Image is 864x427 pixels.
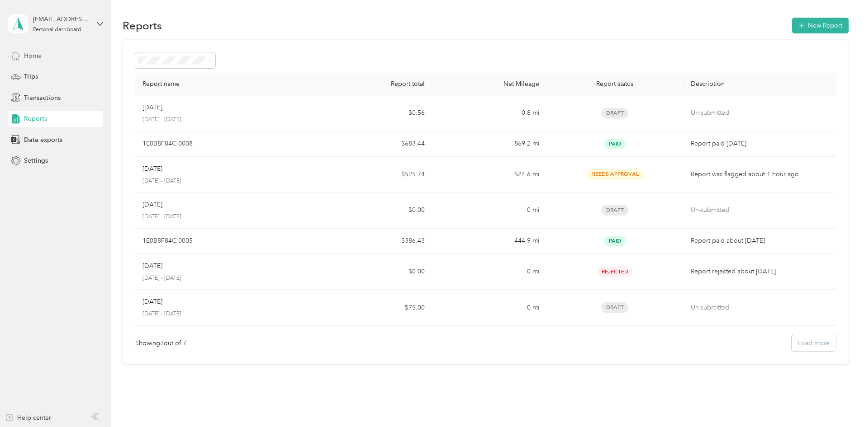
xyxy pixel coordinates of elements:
[142,274,311,282] p: [DATE] - [DATE]
[142,103,162,113] p: [DATE]
[554,80,676,88] div: Report status
[432,73,546,95] th: Net Mileage
[5,413,51,422] button: Help center
[33,14,90,24] div: [EMAIL_ADDRESS][DOMAIN_NAME]
[318,192,432,229] td: $0.00
[432,157,546,193] td: 524.6 mi
[604,139,626,149] span: Paid
[123,21,162,30] h1: Reports
[432,254,546,290] td: 0 mi
[142,310,311,318] p: [DATE] - [DATE]
[691,139,829,149] p: Report paid [DATE]
[318,254,432,290] td: $0.00
[691,205,829,215] p: Un-submitted
[601,108,628,118] span: Draft
[24,51,42,61] span: Home
[142,116,311,124] p: [DATE] - [DATE]
[318,157,432,193] td: $525.74
[432,95,546,131] td: 0.8 mi
[684,73,836,95] th: Description
[24,156,48,165] span: Settings
[24,72,38,81] span: Trips
[142,164,162,174] p: [DATE]
[142,261,162,271] p: [DATE]
[318,95,432,131] td: $0.56
[135,338,186,348] div: Showing 7 out of 7
[142,177,311,185] p: [DATE] - [DATE]
[142,139,193,149] p: 1E0B8F84C-0008
[142,297,162,307] p: [DATE]
[24,114,47,123] span: Reports
[318,73,432,95] th: Report total
[432,290,546,326] td: 0 mi
[142,236,193,246] p: 1E0B8F84C-0005
[691,267,829,277] p: Report rejected about [DATE]
[432,192,546,229] td: 0 mi
[792,18,849,33] button: New Report
[142,213,311,221] p: [DATE] - [DATE]
[691,169,829,179] p: Report was flagged about 1 hour ago
[142,200,162,210] p: [DATE]
[33,27,81,33] div: Personal dashboard
[135,73,318,95] th: Report name
[318,229,432,254] td: $386.43
[24,135,62,145] span: Data exports
[318,131,432,157] td: $683.44
[604,236,626,246] span: Paid
[318,290,432,326] td: $75.00
[601,205,628,216] span: Draft
[432,131,546,157] td: 869.2 mi
[601,302,628,313] span: Draft
[586,169,643,179] span: Needs Approval
[691,108,829,118] p: Un-submitted
[691,236,829,246] p: Report paid about [DATE]
[813,376,864,427] iframe: Everlance-gr Chat Button Frame
[432,229,546,254] td: 444.9 mi
[691,303,829,313] p: Un-submitted
[24,93,61,103] span: Transactions
[597,267,633,277] span: Rejected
